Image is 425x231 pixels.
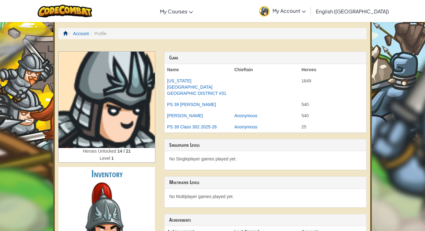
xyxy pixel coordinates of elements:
td: 540 [299,110,366,121]
h3: Singleplayer Levels [169,142,362,148]
a: Anonymous [234,124,257,129]
img: CodeCombat logo [38,5,92,17]
a: My Courses [157,3,196,20]
th: Name [165,64,232,75]
td: 25 [299,121,366,132]
span: Heroes Unlocked [83,149,117,154]
a: [US_STATE][GEOGRAPHIC_DATA] GEOGRAPHIC DISTRICT #31 [167,78,226,96]
h2: Inventory [58,167,155,181]
span: English ([GEOGRAPHIC_DATA]) [316,8,389,15]
a: PS 39 Class 302 2025-26 [167,124,217,129]
span: My Courses [160,8,187,15]
p: No Singleplayer games played yet. [169,156,362,162]
a: Anonymous [234,113,257,118]
p: No Multiplayer games played yet. [169,193,362,200]
h3: Achievements [169,217,362,223]
a: PS 39 [PERSON_NAME] [167,102,216,107]
h3: Multiplayer Levels [169,180,362,185]
strong: 1 [111,156,114,161]
a: Account [73,31,89,36]
td: 1649 [299,75,366,99]
span: Level [100,156,111,161]
strong: 14 / 21 [117,149,131,154]
span: My Account [273,7,306,14]
a: My Account [256,1,309,21]
th: Chieftain [232,64,299,75]
h3: Clans [169,55,362,61]
a: [PERSON_NAME] [167,113,203,118]
a: English ([GEOGRAPHIC_DATA]) [313,3,392,20]
img: avatar [259,6,269,16]
li: Profile [89,30,106,37]
th: Heroes [299,64,366,75]
td: 540 [299,99,366,110]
